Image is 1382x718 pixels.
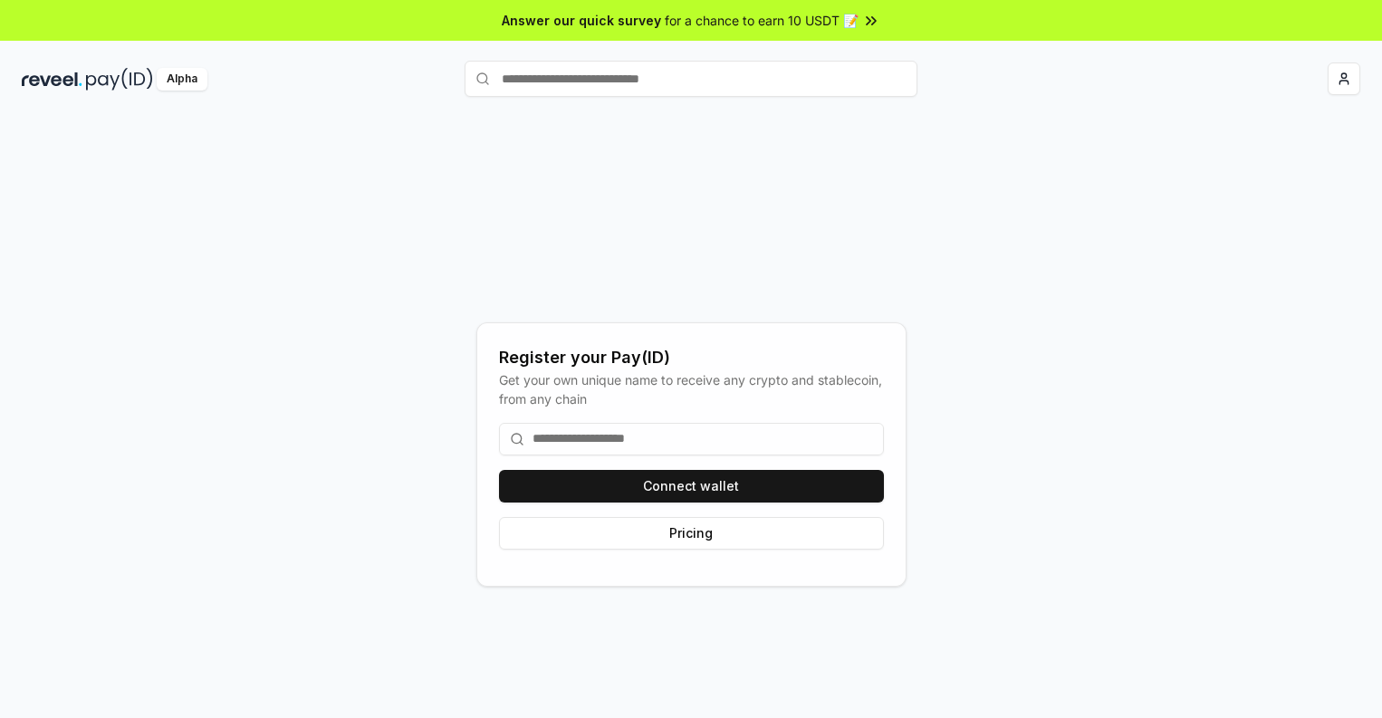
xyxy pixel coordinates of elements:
div: Get your own unique name to receive any crypto and stablecoin, from any chain [499,370,884,408]
button: Pricing [499,517,884,550]
button: Connect wallet [499,470,884,503]
div: Alpha [157,68,207,91]
span: Answer our quick survey [502,11,661,30]
img: pay_id [86,68,153,91]
img: reveel_dark [22,68,82,91]
div: Register your Pay(ID) [499,345,884,370]
span: for a chance to earn 10 USDT 📝 [665,11,859,30]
